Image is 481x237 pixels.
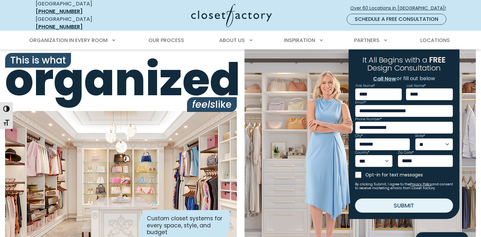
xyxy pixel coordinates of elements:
[25,31,457,49] nav: Primary Menu
[354,37,379,44] span: Partners
[406,84,426,88] label: Last Name
[219,37,245,44] span: About Us
[187,97,237,112] span: like
[191,4,272,27] img: Closet Factory Logo
[362,55,427,65] span: It All Begins with a
[356,84,375,88] label: First Name
[355,199,453,213] button: Submit
[355,151,370,154] label: Country
[355,118,382,121] label: Phone Number
[355,101,366,104] label: Email
[355,134,363,138] label: City
[36,8,83,15] a: [PHONE_NUMBER]
[355,182,453,190] small: By clicking Submit, I agree to the and consent to receive marketing emails from Closet Factory.
[36,23,83,30] a: [PHONE_NUMBER]
[420,37,450,44] span: Locations
[410,182,432,187] a: Privacy Policy
[36,15,129,31] div: [GEOGRAPHIC_DATA]
[367,63,441,73] span: Design Consultation
[365,172,453,178] label: Opt-in for text messages
[192,97,215,111] i: feels
[373,75,396,83] a: Call Now
[429,55,446,65] span: FREE
[284,37,315,44] span: Inspiration
[350,3,451,14] a: Over 60 Locations in [GEOGRAPHIC_DATA]!
[415,134,425,138] label: State
[373,75,435,83] p: or fill out below
[350,5,451,12] span: Over 60 Locations in [GEOGRAPHIC_DATA]!
[398,151,414,154] label: Zip Code
[5,57,237,102] span: organized
[29,37,108,44] span: Organization in Every Room
[347,14,446,25] a: Schedule a Free Consultation
[148,37,184,44] span: Our Process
